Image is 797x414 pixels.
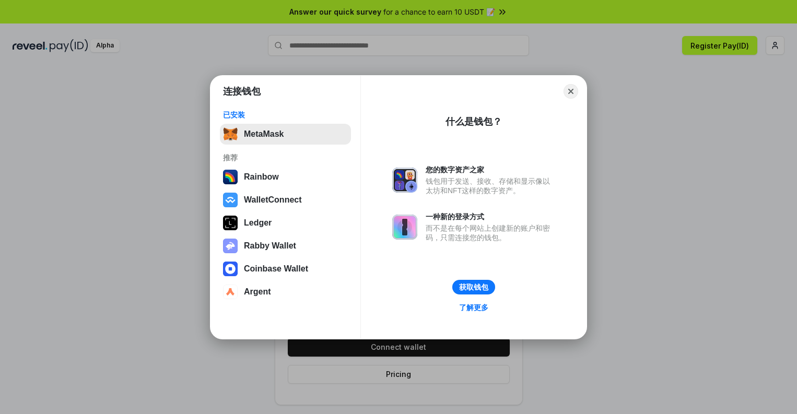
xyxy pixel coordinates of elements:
div: Ledger [244,218,272,228]
div: 什么是钱包？ [446,115,502,128]
div: 您的数字资产之家 [426,165,555,174]
button: WalletConnect [220,190,351,210]
img: svg+xml,%3Csvg%20width%3D%22120%22%20height%3D%22120%22%20viewBox%3D%220%200%20120%20120%22%20fil... [223,170,238,184]
button: Argent [220,281,351,302]
div: Coinbase Wallet [244,264,308,274]
div: Rainbow [244,172,279,182]
button: MetaMask [220,124,351,145]
div: Rabby Wallet [244,241,296,251]
img: svg+xml,%3Csvg%20xmlns%3D%22http%3A%2F%2Fwww.w3.org%2F2000%2Fsvg%22%20fill%3D%22none%22%20viewBox... [392,168,417,193]
button: Close [564,84,578,99]
button: Rabby Wallet [220,235,351,256]
a: 了解更多 [453,301,495,314]
div: 了解更多 [459,303,488,312]
div: Argent [244,287,271,297]
button: Ledger [220,212,351,233]
img: svg+xml,%3Csvg%20xmlns%3D%22http%3A%2F%2Fwww.w3.org%2F2000%2Fsvg%22%20width%3D%2228%22%20height%3... [223,216,238,230]
div: 推荐 [223,153,348,162]
div: MetaMask [244,129,284,139]
h1: 连接钱包 [223,85,261,98]
button: 获取钱包 [452,280,495,294]
img: svg+xml,%3Csvg%20fill%3D%22none%22%20height%3D%2233%22%20viewBox%3D%220%200%2035%2033%22%20width%... [223,127,238,141]
div: 已安装 [223,110,348,120]
img: svg+xml,%3Csvg%20width%3D%2228%22%20height%3D%2228%22%20viewBox%3D%220%200%2028%2028%22%20fill%3D... [223,285,238,299]
img: svg+xml,%3Csvg%20width%3D%2228%22%20height%3D%2228%22%20viewBox%3D%220%200%2028%2028%22%20fill%3D... [223,262,238,276]
img: svg+xml,%3Csvg%20xmlns%3D%22http%3A%2F%2Fwww.w3.org%2F2000%2Fsvg%22%20fill%3D%22none%22%20viewBox... [223,239,238,253]
div: 钱包用于发送、接收、存储和显示像以太坊和NFT这样的数字资产。 [426,176,555,195]
img: svg+xml,%3Csvg%20width%3D%2228%22%20height%3D%2228%22%20viewBox%3D%220%200%2028%2028%22%20fill%3D... [223,193,238,207]
img: svg+xml,%3Csvg%20xmlns%3D%22http%3A%2F%2Fwww.w3.org%2F2000%2Fsvg%22%20fill%3D%22none%22%20viewBox... [392,215,417,240]
div: 而不是在每个网站上创建新的账户和密码，只需连接您的钱包。 [426,223,555,242]
div: 获取钱包 [459,282,488,292]
div: WalletConnect [244,195,302,205]
button: Coinbase Wallet [220,258,351,279]
div: 一种新的登录方式 [426,212,555,221]
button: Rainbow [220,167,351,187]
